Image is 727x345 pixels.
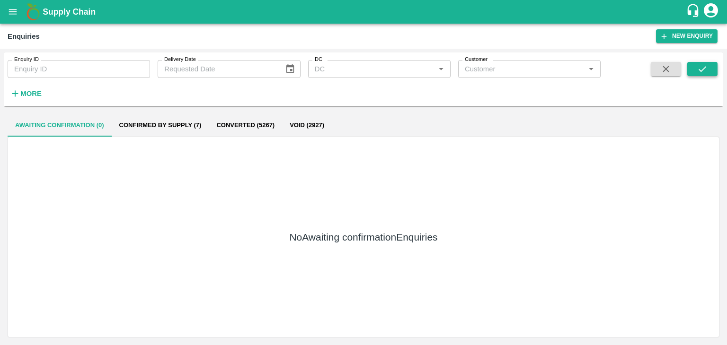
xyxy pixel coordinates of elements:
[281,60,299,78] button: Choose date
[656,29,718,43] button: New Enquiry
[43,7,96,17] b: Supply Chain
[112,114,209,137] button: Confirmed by supply (7)
[8,30,40,43] div: Enquiries
[43,5,686,18] a: Supply Chain
[435,63,447,75] button: Open
[282,114,332,137] button: Void (2927)
[315,56,322,63] label: DC
[8,86,44,102] button: More
[164,56,196,63] label: Delivery Date
[8,114,112,137] button: Awaiting confirmation (0)
[465,56,488,63] label: Customer
[209,114,282,137] button: Converted (5267)
[2,1,24,23] button: open drawer
[289,231,437,244] h5: No Awaiting confirmation Enquiries
[24,2,43,21] img: logo
[686,3,702,20] div: customer-support
[311,63,432,75] input: DC
[20,90,42,97] strong: More
[461,63,582,75] input: Customer
[702,2,719,22] div: account of current user
[158,60,277,78] input: Requested Date
[14,56,39,63] label: Enquiry ID
[8,60,150,78] input: Enquiry ID
[585,63,597,75] button: Open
